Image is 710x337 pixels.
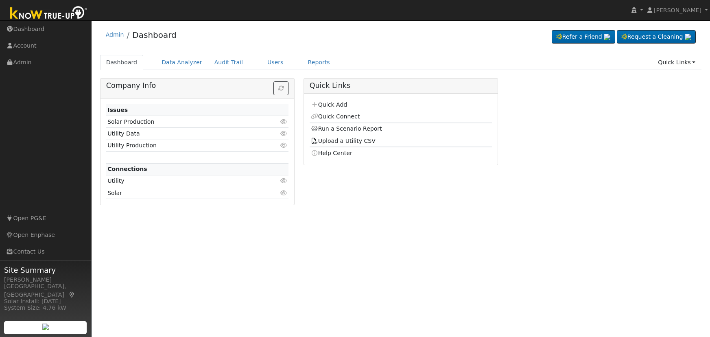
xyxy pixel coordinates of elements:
td: Utility Production [106,140,259,151]
a: Request a Cleaning [617,30,696,44]
a: Quick Links [652,55,701,70]
a: Audit Trail [208,55,249,70]
td: Solar [106,187,259,199]
i: Click to view [280,119,287,125]
h5: Company Info [106,81,289,90]
img: Know True-Up [6,4,92,23]
a: Quick Add [311,101,347,108]
td: Solar Production [106,116,259,128]
strong: Issues [107,107,128,113]
a: Data Analyzer [155,55,208,70]
td: Utility Data [106,128,259,140]
i: Click to view [280,131,287,136]
a: Upload a Utility CSV [311,138,376,144]
div: Solar Install: [DATE] [4,297,87,306]
a: Run a Scenario Report [311,125,382,132]
a: Admin [106,31,124,38]
i: Click to view [280,190,287,196]
div: [GEOGRAPHIC_DATA], [GEOGRAPHIC_DATA] [4,282,87,299]
span: Site Summary [4,265,87,276]
a: Reports [302,55,336,70]
i: Click to view [280,142,287,148]
a: Quick Connect [311,113,360,120]
img: retrieve [42,324,49,330]
h5: Quick Links [310,81,492,90]
a: Refer a Friend [552,30,615,44]
td: Utility [106,175,259,187]
a: Help Center [311,150,352,156]
img: retrieve [685,34,691,40]
i: Click to view [280,178,287,184]
div: [PERSON_NAME] [4,276,87,284]
img: retrieve [604,34,610,40]
div: System Size: 4.76 kW [4,304,87,312]
span: [PERSON_NAME] [654,7,701,13]
a: Dashboard [100,55,144,70]
a: Dashboard [132,30,177,40]
a: Users [261,55,290,70]
strong: Connections [107,166,147,172]
a: Map [68,291,76,298]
